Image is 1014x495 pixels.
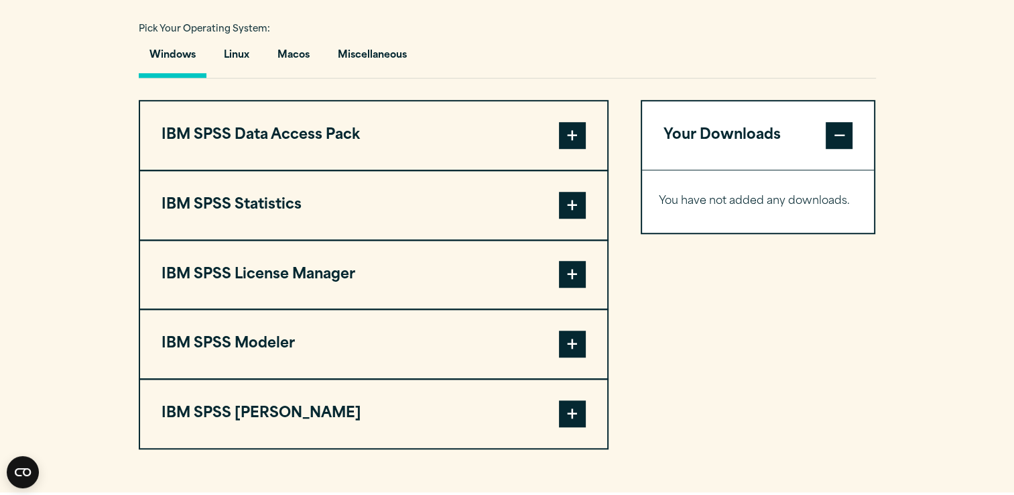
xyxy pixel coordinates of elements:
[213,40,260,78] button: Linux
[139,25,270,34] span: Pick Your Operating System:
[642,170,875,233] div: Your Downloads
[327,40,418,78] button: Miscellaneous
[140,171,607,239] button: IBM SPSS Statistics
[642,101,875,170] button: Your Downloads
[140,310,607,378] button: IBM SPSS Modeler
[267,40,320,78] button: Macos
[140,101,607,170] button: IBM SPSS Data Access Pack
[7,456,39,488] button: Open CMP widget
[140,380,607,448] button: IBM SPSS [PERSON_NAME]
[659,192,858,211] p: You have not added any downloads.
[139,40,206,78] button: Windows
[140,241,607,309] button: IBM SPSS License Manager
